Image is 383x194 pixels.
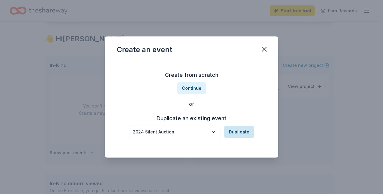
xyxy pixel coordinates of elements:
[129,126,220,138] button: 2024 Silent Auction
[224,126,254,138] button: Duplicate
[129,114,254,123] h3: Duplicate an existing event
[117,100,266,108] div: or
[133,128,208,136] div: 2024 Silent Auction
[117,70,266,80] h3: Create from scratch
[177,82,206,94] button: Continue
[117,45,172,55] div: Create an event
